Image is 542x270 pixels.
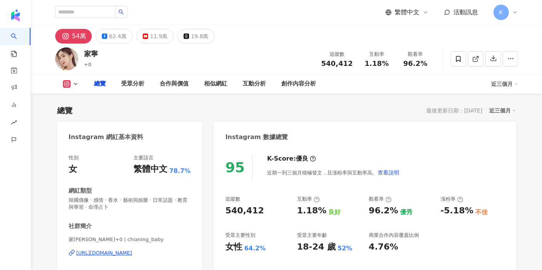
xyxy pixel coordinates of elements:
[204,79,227,89] div: 相似網紅
[55,29,92,44] button: 54萬
[96,29,133,44] button: 62.4萬
[297,205,326,217] div: 1.18%
[69,154,79,161] div: 性別
[441,196,463,203] div: 漲粉率
[426,107,482,114] div: 最後更新日期：[DATE]
[225,205,264,217] div: 540,412
[133,154,154,161] div: 主要語言
[395,8,419,17] span: 繁體中文
[297,232,327,239] div: 受眾主要年齡
[11,28,26,58] a: search
[369,241,398,253] div: 4.76%
[267,165,400,180] div: 近期一到三個月積極發文，且漲粉率與互動率高。
[76,250,132,257] div: [URL][DOMAIN_NAME]
[369,205,398,217] div: 96.2%
[244,244,266,253] div: 64.2%
[84,62,91,67] span: +0
[118,9,124,15] span: search
[169,167,191,175] span: 78.7%
[321,59,353,67] span: 540,412
[296,154,308,163] div: 優良
[489,106,516,116] div: 近三個月
[225,159,245,175] div: 95
[401,50,430,58] div: 觀看率
[150,31,167,42] div: 11.9萬
[69,197,191,211] span: 韓國偶像 · 感情 · 香水 · 藝術與娛樂 · 日常話題 · 教育與學習 · 命理占卜
[133,163,167,175] div: 繁體中文
[369,232,419,239] div: 商業合作內容覆蓋比例
[321,50,353,58] div: 追蹤數
[441,205,473,217] div: -5.18%
[225,241,242,253] div: 女性
[177,29,214,44] button: 19.8萬
[297,241,336,253] div: 18-24 歲
[365,60,388,67] span: 1.18%
[403,60,427,67] span: 96.2%
[225,196,240,203] div: 追蹤數
[191,31,208,42] div: 19.8萬
[499,8,503,17] span: K
[69,133,144,141] div: Instagram 網紅基本資料
[377,165,400,180] button: 查看說明
[369,196,392,203] div: 觀看率
[84,49,98,59] div: 家寧
[297,196,320,203] div: 互動率
[267,154,316,163] div: K-Score :
[453,8,478,16] span: 活動訊息
[69,187,92,195] div: 網紅類型
[225,232,255,239] div: 受眾主要性別
[69,250,191,257] a: [URL][DOMAIN_NAME]
[137,29,174,44] button: 11.9萬
[69,236,191,243] span: 家[PERSON_NAME]+0 | chianing_baby
[69,163,77,175] div: 女
[94,79,106,89] div: 總覽
[338,244,352,253] div: 52%
[9,9,22,22] img: logo icon
[72,31,86,42] div: 54萬
[109,31,127,42] div: 62.4萬
[378,169,399,176] span: 查看說明
[225,133,288,141] div: Instagram 數據總覽
[69,222,92,230] div: 社群簡介
[243,79,266,89] div: 互動分析
[491,78,518,90] div: 近三個月
[328,208,341,216] div: 良好
[121,79,144,89] div: 受眾分析
[11,115,17,132] span: rise
[475,208,488,216] div: 不佳
[281,79,316,89] div: 創作內容分析
[57,105,73,116] div: 總覽
[400,208,412,216] div: 優秀
[362,50,392,58] div: 互動率
[160,79,189,89] div: 合作與價值
[55,47,78,70] img: KOL Avatar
